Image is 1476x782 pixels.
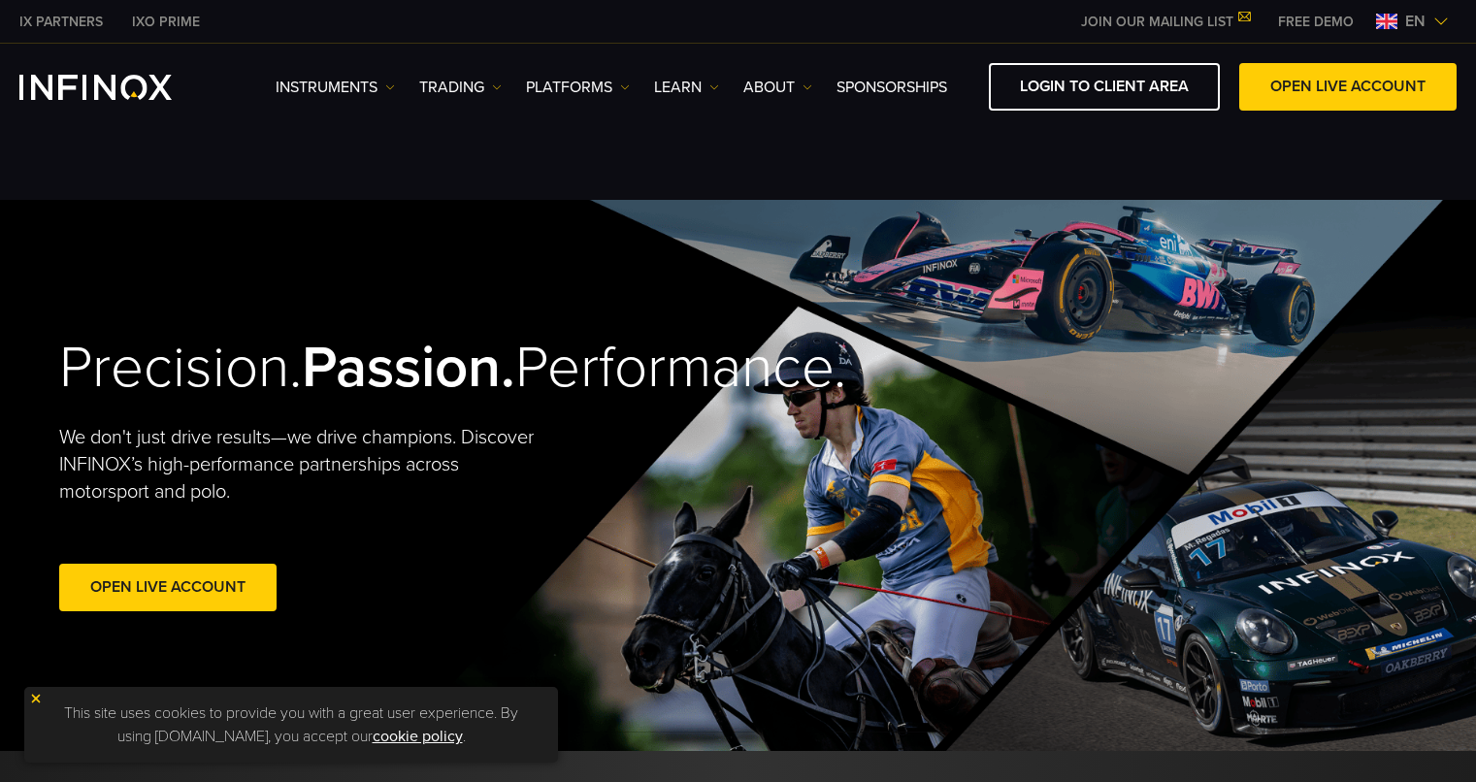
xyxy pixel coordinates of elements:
[654,76,719,99] a: Learn
[34,697,548,753] p: This site uses cookies to provide you with a great user experience. By using [DOMAIN_NAME], you a...
[59,333,671,404] h2: Precision. Performance.
[276,76,395,99] a: Instruments
[5,12,117,32] a: INFINOX
[989,63,1220,111] a: LOGIN TO CLIENT AREA
[19,75,217,100] a: INFINOX Logo
[29,692,43,705] img: yellow close icon
[59,564,277,611] a: Open Live Account
[373,727,463,746] a: cookie policy
[1066,14,1263,30] a: JOIN OUR MAILING LIST
[836,76,947,99] a: SPONSORSHIPS
[1239,63,1457,111] a: OPEN LIVE ACCOUNT
[302,333,515,403] strong: Passion.
[1263,12,1368,32] a: INFINOX MENU
[743,76,812,99] a: ABOUT
[1397,10,1433,33] span: en
[59,424,548,505] p: We don't just drive results—we drive champions. Discover INFINOX’s high-performance partnerships ...
[117,12,214,32] a: INFINOX
[419,76,502,99] a: TRADING
[526,76,630,99] a: PLATFORMS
